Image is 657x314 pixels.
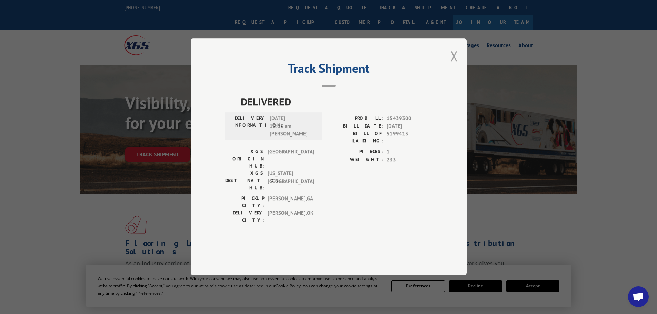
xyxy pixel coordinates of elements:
[241,94,432,110] span: DELIVERED
[450,47,458,65] button: Close modal
[329,130,383,145] label: BILL OF LADING:
[387,115,432,123] span: 15439300
[225,63,432,77] h2: Track Shipment
[268,170,314,192] span: [US_STATE][GEOGRAPHIC_DATA]
[268,210,314,224] span: [PERSON_NAME] , OK
[225,148,264,170] label: XGS ORIGIN HUB:
[329,148,383,156] label: PIECES:
[270,115,316,138] span: [DATE] 10:35 am [PERSON_NAME]
[225,195,264,210] label: PICKUP CITY:
[227,115,266,138] label: DELIVERY INFORMATION:
[329,122,383,130] label: BILL DATE:
[268,148,314,170] span: [GEOGRAPHIC_DATA]
[387,148,432,156] span: 1
[387,156,432,164] span: 233
[628,286,649,307] a: Open chat
[225,210,264,224] label: DELIVERY CITY:
[329,156,383,164] label: WEIGHT:
[329,115,383,123] label: PROBILL:
[268,195,314,210] span: [PERSON_NAME] , GA
[387,130,432,145] span: 5199413
[225,170,264,192] label: XGS DESTINATION HUB:
[387,122,432,130] span: [DATE]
